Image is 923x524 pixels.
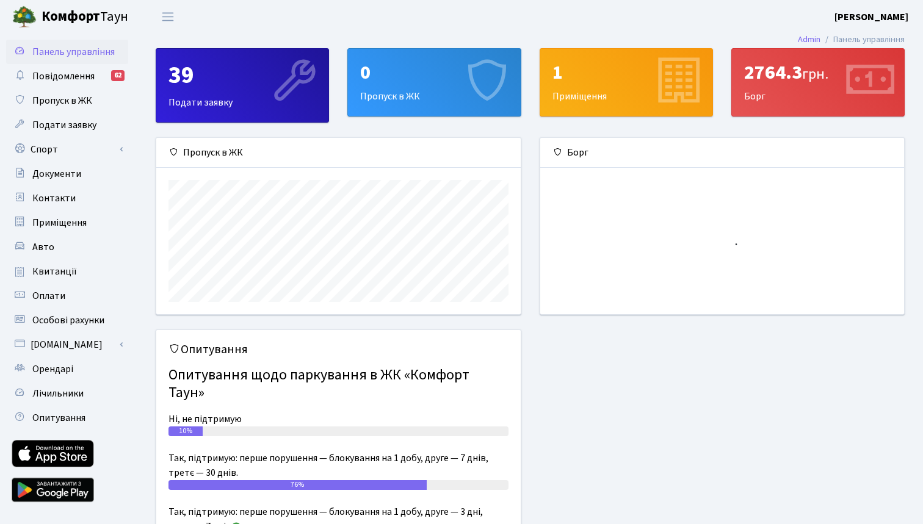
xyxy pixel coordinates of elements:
a: Авто [6,235,128,259]
a: [PERSON_NAME] [834,10,908,24]
a: Опитування [6,406,128,430]
a: Панель управління [6,40,128,64]
div: Пропуск в ЖК [348,49,520,116]
a: Пропуск в ЖК [6,88,128,113]
span: Пропуск в ЖК [32,94,92,107]
b: Комфорт [42,7,100,26]
div: Подати заявку [156,49,328,122]
a: 39Подати заявку [156,48,329,123]
span: Квитанції [32,265,77,278]
a: Повідомлення62 [6,64,128,88]
div: Так, підтримую: перше порушення — блокування на 1 добу, друге — 7 днів, третє — 30 днів. [168,451,509,480]
a: Подати заявку [6,113,128,137]
a: Особові рахунки [6,308,128,332]
div: 62 [111,70,125,81]
a: Спорт [6,137,128,162]
span: Авто [32,240,54,254]
a: Контакти [6,186,128,210]
a: Лічильники [6,381,128,406]
a: 0Пропуск в ЖК [347,48,521,117]
div: 10% [168,426,203,436]
h4: Опитування щодо паркування в ЖК «Комфорт Таун» [168,362,509,407]
div: 39 [168,61,316,90]
span: Орендарі [32,362,73,376]
span: Оплати [32,289,65,303]
div: 0 [360,61,508,84]
span: Приміщення [32,216,87,229]
span: Панель управління [32,45,115,59]
span: Таун [42,7,128,27]
span: Особові рахунки [32,314,104,327]
div: Приміщення [540,49,712,116]
li: Панель управління [820,33,905,46]
h5: Опитування [168,342,509,357]
a: Оплати [6,284,128,308]
a: Документи [6,162,128,186]
span: Повідомлення [32,70,95,83]
span: Опитування [32,411,85,425]
a: Орендарі [6,357,128,381]
nav: breadcrumb [780,27,923,52]
div: Пропуск в ЖК [156,138,521,168]
span: Документи [32,167,81,181]
a: [DOMAIN_NAME] [6,332,128,357]
span: грн. [802,63,828,85]
button: Переключити навігацію [153,7,183,27]
div: 1 [552,61,700,84]
span: Лічильники [32,387,84,400]
a: Admin [798,33,820,46]
div: Ні, не підтримую [168,412,509,426]
div: 76% [168,480,427,490]
a: Квитанції [6,259,128,284]
span: Подати заявку [32,118,96,132]
div: 2764.3 [744,61,892,84]
a: 1Приміщення [540,48,713,117]
div: Борг [540,138,905,168]
span: Контакти [32,192,76,205]
div: Борг [732,49,904,116]
a: Приміщення [6,210,128,235]
img: logo.png [12,5,37,29]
